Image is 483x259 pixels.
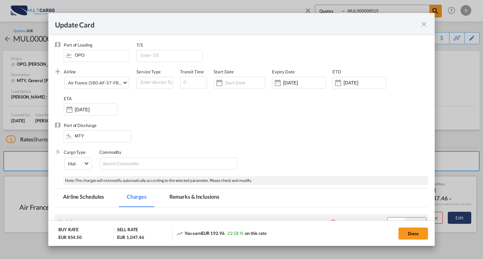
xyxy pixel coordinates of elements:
input: Enter Port of Loading [67,50,129,60]
md-select: Select Airline: Air France (580-AF-57-FR / -) [64,77,129,89]
input: Select ETA [75,107,117,112]
md-pagination-wrapper: Use the left and right arrow keys to navigate between tabs [55,189,234,207]
md-chips-wrap: Chips container with autocompletion. Enter the text area, type text to search, and then use the u... [100,157,237,170]
md-icon: icon-trending-up [176,230,183,237]
input: Enter Port of Discharge [67,131,131,141]
button: Done [398,228,428,240]
label: ETD [332,69,341,74]
div: FAK [68,161,76,167]
div: Freight [58,218,75,226]
div: SELL RATE [117,226,138,234]
input: Expiry Date [283,80,325,85]
div: Sub Total [366,219,384,225]
md-tab-item: Charges [119,189,154,207]
label: Port of Loading [64,42,93,48]
input: Start Date [225,80,265,85]
div: Note: The charges will not modify automatically according to the selected parameter. Please check... [63,176,428,185]
div: Air France (580-AF-57-FR / -) [68,80,125,85]
label: Start Date [214,69,234,74]
button: Delete Leg [330,219,360,225]
label: Transit Time [180,69,204,74]
label: Expiry Date [272,69,295,74]
div: 1,047.46 [405,217,426,227]
md-tab-item: Remarks & Inclusions [161,189,227,207]
label: T/S [137,42,143,48]
md-icon: icon-close fg-AAA8AD m-0 pointer [420,20,428,28]
input: Select ETD [343,80,386,85]
input: Enter Service Type [140,77,173,87]
label: Service Type [137,69,161,74]
img: cargo.png [55,149,60,154]
label: Commodity [99,149,121,155]
input: 0 [180,76,207,88]
label: Cargo Type [64,149,86,155]
input: Enter T/S [140,50,202,60]
label: Airline [64,69,76,74]
md-icon: icon-delete [330,219,337,225]
div: EUR 1,047.46 [117,234,144,240]
md-tab-item: Airline Schedules [55,189,112,207]
md-select: Select Cargo type: FAK [64,157,92,170]
span: 22.58 % [227,231,243,236]
div: Delete Leg [338,219,360,225]
input: Search Commodity [102,158,164,169]
label: ETA [64,96,72,101]
div: BUY RATE [58,226,78,234]
div: You earn on this rate [176,230,267,237]
span: EUR 192.96 [201,231,225,236]
label: Port of Discharge [64,123,97,128]
div: Update Card [55,20,420,28]
md-dialog: Update CardPort of ... [48,13,435,246]
div: EUR 854.50 [58,234,82,240]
